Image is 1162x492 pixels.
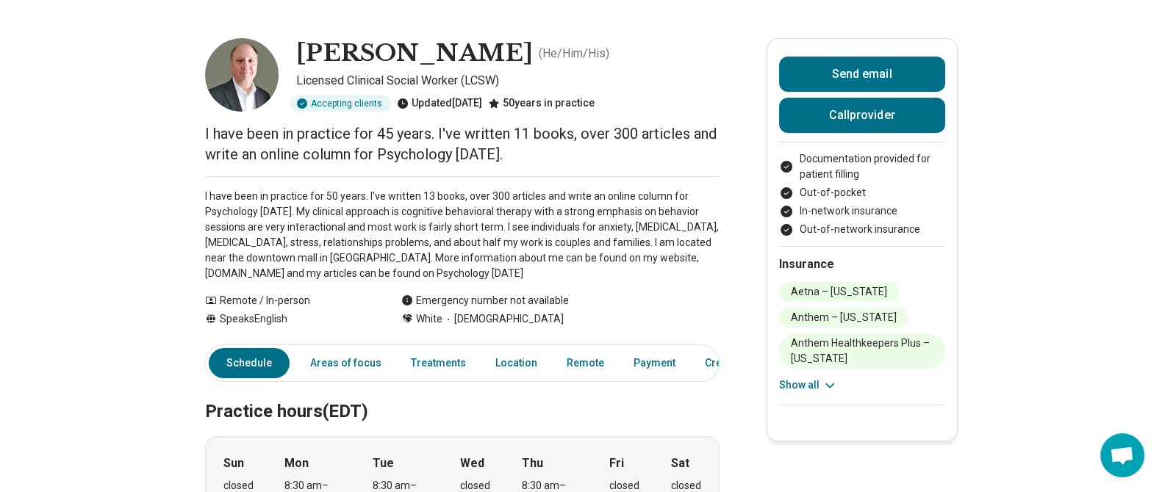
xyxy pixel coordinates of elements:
li: Out-of-network insurance [779,222,945,237]
p: ( He/Him/His ) [539,45,609,62]
strong: Tue [373,455,394,472]
a: Treatments [402,348,475,378]
li: Out-of-pocket [779,185,945,200]
a: Payment [625,348,684,378]
div: Open chat [1100,433,1144,477]
div: Remote / In-person [205,293,372,308]
strong: Fri [609,455,624,472]
ul: Payment options [779,151,945,237]
a: Areas of focus [301,348,390,378]
button: Show all [779,377,837,393]
button: Callprovider [779,98,945,133]
span: White [416,311,442,327]
h2: Insurance [779,256,945,273]
strong: Thu [522,455,543,472]
img: Robert Taibbi, Licensed Clinical Social Worker (LCSW) [205,38,279,112]
li: In-network insurance [779,203,945,219]
h1: [PERSON_NAME] [296,38,533,69]
button: Send email [779,57,945,92]
strong: Sun [223,455,244,472]
p: Licensed Clinical Social Worker (LCSW) [296,72,720,90]
li: Aetna – [US_STATE] [779,282,899,302]
h2: Practice hours (EDT) [205,364,720,424]
div: Updated [DATE] [397,95,482,112]
strong: Wed [460,455,484,472]
a: Location [487,348,546,378]
span: [DEMOGRAPHIC_DATA] [442,311,564,327]
li: Anthem – [US_STATE] [779,308,908,328]
p: I have been in practice for 45 years. I've written 11 books, over 300 articles and write an onlin... [205,123,720,164]
li: Documentation provided for patient filling [779,151,945,182]
li: Anthem Healthkeepers Plus – [US_STATE] [779,333,945,369]
a: Credentials [696,348,770,378]
a: Remote [558,348,613,378]
strong: Mon [284,455,309,472]
div: Speaks English [205,311,372,327]
p: I have been in practice for 50 years. I've written 13 books, over 300 articles and write an onlin... [205,189,720,281]
strong: Sat [671,455,689,472]
a: Schedule [209,348,290,378]
div: 50 years in practice [488,95,595,112]
div: Emergency number not available [401,293,569,308]
div: Accepting clients [290,95,391,112]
